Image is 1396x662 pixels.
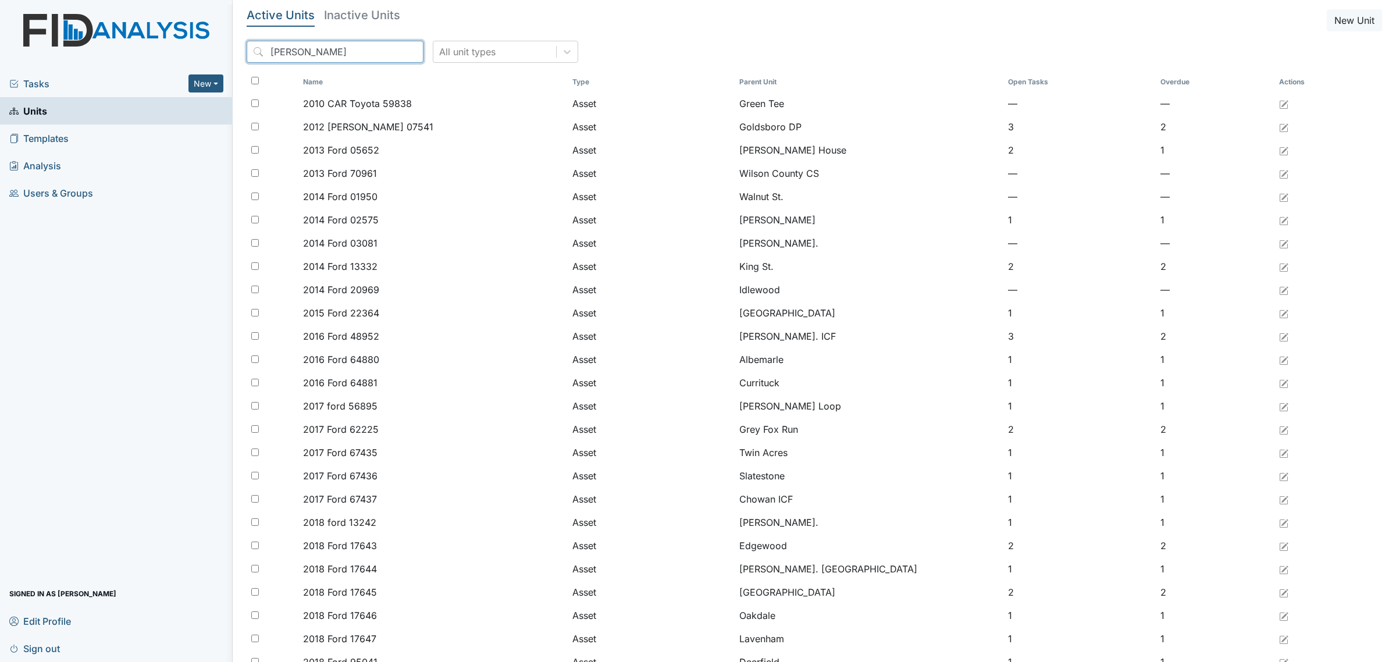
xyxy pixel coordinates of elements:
[568,278,735,301] td: Asset
[1279,585,1288,599] a: Edit
[1003,487,1156,511] td: 1
[568,487,735,511] td: Asset
[303,585,377,599] span: 2018 Ford 17645
[1279,539,1288,553] a: Edit
[1003,581,1156,604] td: 2
[735,185,1004,208] td: Walnut St.
[735,581,1004,604] td: [GEOGRAPHIC_DATA]
[735,72,1004,92] th: Toggle SortBy
[1156,115,1274,138] td: 2
[568,464,735,487] td: Asset
[568,208,735,232] td: Asset
[247,9,315,21] h5: Active Units
[1279,515,1288,529] a: Edit
[735,325,1004,348] td: [PERSON_NAME]. ICF
[1003,464,1156,487] td: 1
[303,492,377,506] span: 2017 Ford 67437
[1156,371,1274,394] td: 1
[247,41,423,63] input: Search...
[1279,422,1288,436] a: Edit
[568,581,735,604] td: Asset
[1279,166,1288,180] a: Edit
[1156,162,1274,185] td: —
[1279,562,1288,576] a: Edit
[303,399,378,413] span: 2017 ford 56895
[568,557,735,581] td: Asset
[735,278,1004,301] td: Idlewood
[1003,138,1156,162] td: 2
[568,418,735,441] td: Asset
[1156,301,1274,325] td: 1
[303,213,379,227] span: 2014 Ford 02575
[1003,255,1156,278] td: 2
[303,143,379,157] span: 2013 Ford 05652
[1279,190,1288,204] a: Edit
[303,120,433,134] span: 2012 [PERSON_NAME] 07541
[1003,534,1156,557] td: 2
[303,166,377,180] span: 2013 Ford 70961
[735,441,1004,464] td: Twin Acres
[735,255,1004,278] td: King St.
[1156,627,1274,650] td: 1
[568,394,735,418] td: Asset
[1279,213,1288,227] a: Edit
[303,562,377,576] span: 2018 Ford 17644
[735,92,1004,115] td: Green Tee
[303,97,412,111] span: 2010 CAR Toyota 59838
[303,236,378,250] span: 2014 Ford 03081
[1279,469,1288,483] a: Edit
[1279,97,1288,111] a: Edit
[735,487,1004,511] td: Chowan ICF
[1003,115,1156,138] td: 3
[1156,92,1274,115] td: —
[735,115,1004,138] td: Goldsboro DP
[735,208,1004,232] td: [PERSON_NAME]
[1003,185,1156,208] td: —
[9,612,71,630] span: Edit Profile
[1279,236,1288,250] a: Edit
[303,376,378,390] span: 2016 Ford 64881
[1003,232,1156,255] td: —
[1156,325,1274,348] td: 2
[1003,348,1156,371] td: 1
[303,469,378,483] span: 2017 Ford 67436
[1003,325,1156,348] td: 3
[735,418,1004,441] td: Grey Fox Run
[9,102,47,120] span: Units
[1003,371,1156,394] td: 1
[1279,306,1288,320] a: Edit
[1156,255,1274,278] td: 2
[1327,9,1382,31] button: New Unit
[1156,278,1274,301] td: —
[568,511,735,534] td: Asset
[303,632,376,646] span: 2018 Ford 17647
[303,539,377,553] span: 2018 Ford 17643
[735,301,1004,325] td: [GEOGRAPHIC_DATA]
[1279,376,1288,390] a: Edit
[735,348,1004,371] td: Albemarle
[735,232,1004,255] td: [PERSON_NAME].
[303,353,379,366] span: 2016 Ford 64880
[568,232,735,255] td: Asset
[1156,208,1274,232] td: 1
[1003,511,1156,534] td: 1
[1003,557,1156,581] td: 1
[303,306,379,320] span: 2015 Ford 22364
[1003,301,1156,325] td: 1
[1003,441,1156,464] td: 1
[1156,511,1274,534] td: 1
[568,92,735,115] td: Asset
[9,77,188,91] a: Tasks
[735,511,1004,534] td: [PERSON_NAME].
[9,156,61,175] span: Analysis
[1156,557,1274,581] td: 1
[1156,604,1274,627] td: 1
[303,190,378,204] span: 2014 Ford 01950
[568,115,735,138] td: Asset
[303,515,376,529] span: 2018 ford 13242
[1003,418,1156,441] td: 2
[1003,394,1156,418] td: 1
[568,441,735,464] td: Asset
[1156,464,1274,487] td: 1
[1156,138,1274,162] td: 1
